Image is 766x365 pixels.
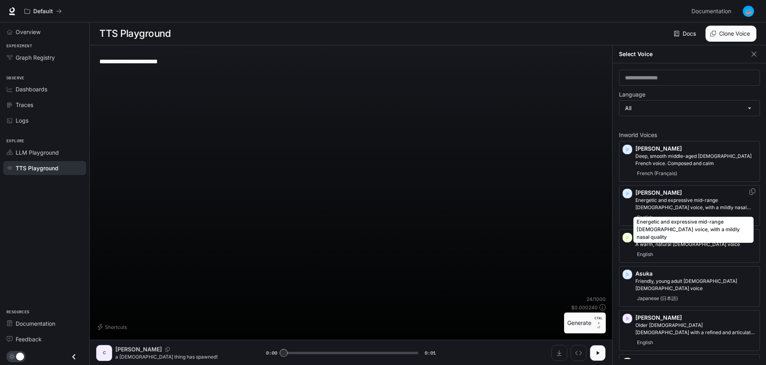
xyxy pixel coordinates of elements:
[595,316,603,330] p: ⏎
[65,349,83,365] button: Close drawer
[96,321,130,333] button: Shortcuts
[115,345,162,353] p: [PERSON_NAME]
[16,53,55,62] span: Graph Registry
[3,332,86,346] a: Feedback
[425,349,436,357] span: 0:01
[635,189,756,197] p: [PERSON_NAME]
[16,116,28,125] span: Logs
[635,153,756,167] p: Deep, smooth middle-aged male French voice. Composed and calm
[21,3,65,19] button: All workspaces
[635,145,756,153] p: [PERSON_NAME]
[564,313,606,333] button: GenerateCTRL +⏎
[635,278,756,292] p: Friendly, young adult Japanese female voice
[635,169,679,178] span: French (Français)
[16,85,47,93] span: Dashboards
[115,353,247,360] p: a [DEMOGRAPHIC_DATA] thing has spawned!
[635,241,756,248] p: A warm, natural female voice
[3,161,86,175] a: TTS Playground
[619,101,760,116] div: All
[740,3,756,19] button: User avatar
[587,296,606,302] p: 24 / 1000
[16,335,42,343] span: Feedback
[16,352,24,361] span: Dark mode toggle
[706,26,756,42] button: Clone Voice
[3,25,86,39] a: Overview
[16,164,58,172] span: TTS Playground
[672,26,699,42] a: Docs
[16,148,59,157] span: LLM Playground
[162,347,173,352] button: Copy Voice ID
[551,345,567,361] button: Download audio
[3,317,86,331] a: Documentation
[635,250,655,259] span: English
[635,270,756,278] p: Asuka
[3,98,86,112] a: Traces
[16,319,55,328] span: Documentation
[16,101,33,109] span: Traces
[266,349,277,357] span: 0:00
[3,82,86,96] a: Dashboards
[688,3,737,19] a: Documentation
[570,345,587,361] button: Inspect
[3,50,86,65] a: Graph Registry
[633,217,754,243] div: Energetic and expressive mid-range [DEMOGRAPHIC_DATA] voice, with a mildly nasal quality
[3,145,86,159] a: LLM Playground
[619,92,645,97] p: Language
[98,347,111,359] div: C
[635,314,756,322] p: [PERSON_NAME]
[635,338,655,347] span: English
[635,197,756,211] p: Energetic and expressive mid-range male voice, with a mildly nasal quality
[748,188,756,195] button: Copy Voice ID
[595,316,603,325] p: CTRL +
[635,294,679,303] span: Japanese (日本語)
[635,322,756,336] p: Older British male with a refined and articulate voice
[691,6,731,16] span: Documentation
[16,28,40,36] span: Overview
[99,26,171,42] h1: TTS Playground
[3,113,86,127] a: Logs
[619,132,760,138] p: Inworld Voices
[33,8,53,15] p: Default
[743,6,754,17] img: User avatar
[571,304,598,311] p: $ 0.000240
